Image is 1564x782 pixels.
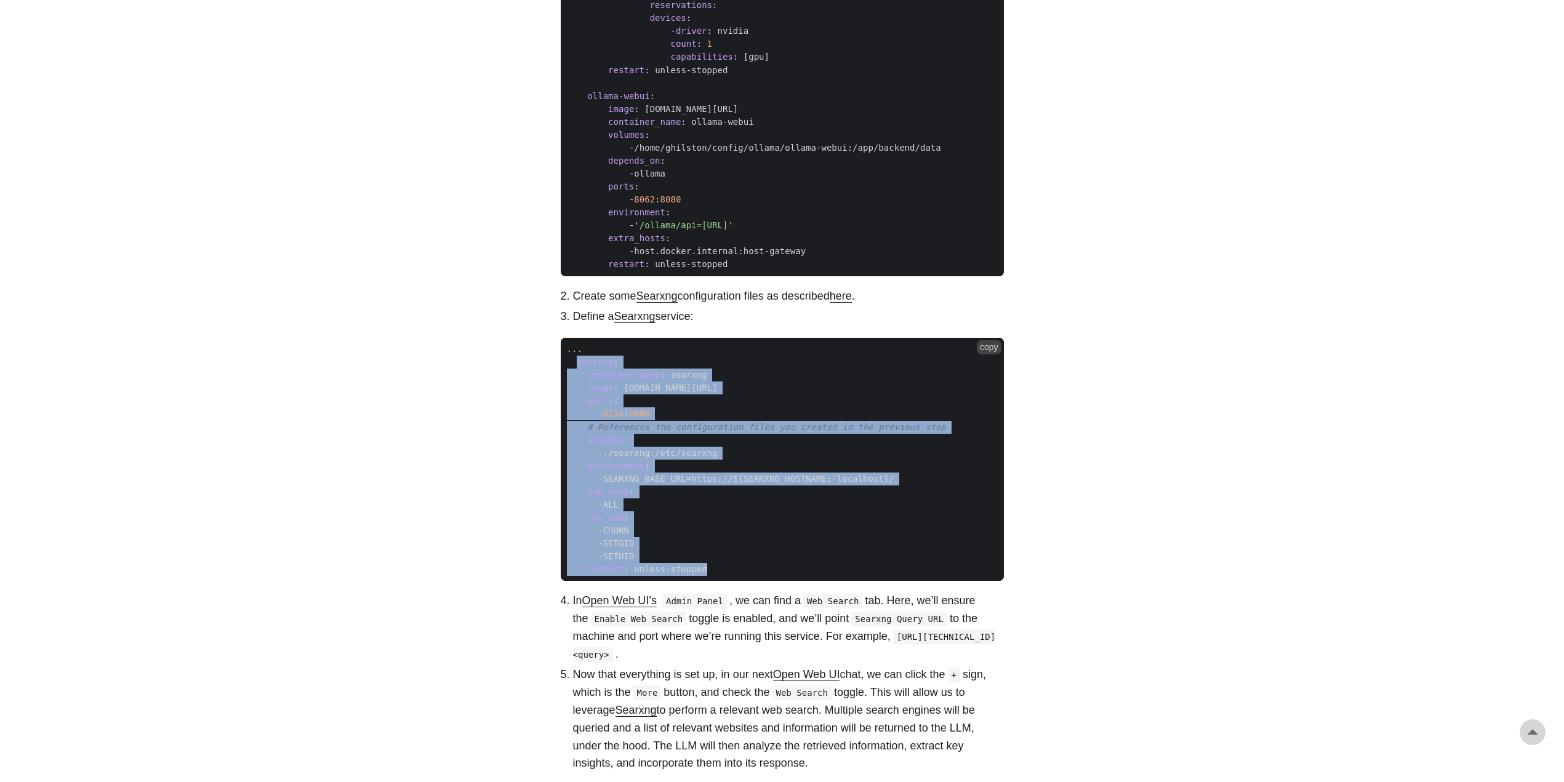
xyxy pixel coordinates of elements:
[624,409,628,418] span: :
[567,344,582,354] span: ...
[686,13,691,23] span: :
[561,407,656,420] span: -
[608,259,644,269] span: restart
[948,668,960,682] code: +
[587,513,624,522] span: cap_add
[655,65,728,75] span: unless-stopped
[587,461,644,471] span: environment
[629,409,650,418] span: 8080
[624,564,628,574] span: :
[582,594,657,607] a: Open Web UI’s
[616,704,657,716] a: Searxng
[614,310,656,322] a: Searxng
[665,207,670,217] span: :
[707,26,712,36] span: :
[644,65,649,75] span: :
[561,447,724,460] span: -
[608,104,634,114] span: image
[614,383,619,393] span: :
[573,629,996,662] code: [URL][TECHNICAL_ID]<query>
[561,219,739,232] span: -
[561,142,947,154] span: -
[587,487,629,497] span: cap_drop
[707,39,712,49] span: 1
[650,13,686,23] span: devices
[634,194,655,204] span: 8062
[561,25,755,38] span: -
[634,564,707,574] span: unless-stopped
[733,52,738,62] span: :
[608,233,665,243] span: extra_hosts
[573,308,1004,325] li: Define a service:
[772,685,831,700] code: Web Search
[636,290,678,302] a: Searxng
[851,612,947,626] code: Searxng Query URL
[676,26,707,36] span: driver
[977,340,1001,354] button: copy
[644,259,649,269] span: :
[608,156,660,166] span: depends_on
[587,370,660,380] span: container_name
[670,52,732,62] span: capabilities
[634,104,639,114] span: :
[561,524,635,537] span: -
[650,91,655,101] span: :
[608,130,644,140] span: volumes
[608,117,681,127] span: container_name
[608,65,644,75] span: restart
[573,592,1004,663] li: In , we can find a tab. Here, we’ll ensure the toggle is enabled, and we’ll point to the machine ...
[561,167,672,180] span: -
[561,473,900,485] span: -
[634,246,806,256] span: host.docker.internal:host-gateway
[660,156,665,166] span: :
[660,194,681,204] span: 8080
[691,117,753,127] span: ollama-webui
[697,39,702,49] span: :
[634,169,665,178] span: ollama
[587,396,613,405] span: ports
[660,370,665,380] span: :
[748,52,769,62] span: gpu]
[587,383,613,393] span: image
[624,513,628,522] span: :
[603,448,718,458] span: ./searxng:/etc/searxng
[644,461,649,471] span: :
[634,182,639,191] span: :
[591,612,687,626] code: Enable Web Search
[681,117,686,127] span: :
[603,525,629,535] span: CHOWN
[773,668,840,680] a: Open Web UI
[655,259,728,269] span: unless-stopped
[603,474,894,484] span: SEARXNG_BASE_URL=https://${SEARXNG_HOSTNAME:-localhost}/
[603,500,619,509] span: ALL
[561,245,812,258] span: -
[587,91,649,101] span: ollama-webui
[634,220,733,230] span: '/ollama/api=[URL]'
[644,130,649,140] span: :
[662,594,727,608] code: Admin Panel
[573,287,1004,305] li: Create some configuration files as described .
[803,594,862,608] code: Web Search
[633,685,662,700] code: More
[608,207,665,217] span: environment
[718,26,749,36] span: nvidia
[577,357,613,367] span: searxng
[670,370,707,380] span: searxng
[830,290,852,302] a: here
[624,435,628,445] span: :
[603,409,624,418] span: 8214
[624,383,717,393] span: [DOMAIN_NAME][URL]
[561,193,688,206] span: -
[587,435,624,445] span: volumes
[1520,719,1546,745] a: go to top
[644,104,738,114] span: [DOMAIN_NAME][URL]
[629,487,634,497] span: :
[665,233,670,243] span: :
[603,551,635,561] span: SETUID
[655,194,660,204] span: :
[614,357,619,367] span: :
[603,538,635,548] span: SETGID
[561,498,625,511] span: -
[608,182,634,191] span: ports
[614,396,619,405] span: :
